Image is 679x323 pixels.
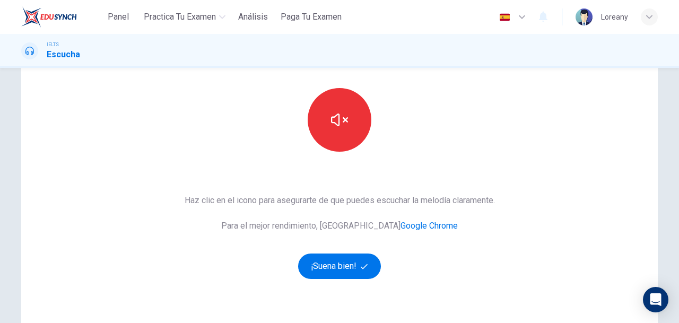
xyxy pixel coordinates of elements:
[144,11,216,23] span: Practica tu examen
[238,11,268,23] span: Análisis
[21,6,101,28] a: EduSynch logo
[281,11,342,23] span: Paga Tu Examen
[298,254,381,279] button: ¡Suena bien!
[643,287,668,312] div: Open Intercom Messenger
[234,7,272,27] button: Análisis
[601,11,628,23] div: Loreany
[47,48,80,61] h1: Escucha
[47,41,59,48] span: IELTS
[185,194,495,207] span: Haz clic en el icono para asegurarte de que puedes escuchar la melodía claramente.
[140,7,230,27] button: Practica tu examen
[276,7,346,27] button: Paga Tu Examen
[21,6,77,28] img: EduSynch logo
[576,8,593,25] img: Profile picture
[401,221,458,231] a: Google Chrome
[185,220,495,232] span: Para el mejor rendimiento, [GEOGRAPHIC_DATA]
[498,13,511,21] img: es
[108,11,129,23] span: Panel
[101,7,135,27] button: Panel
